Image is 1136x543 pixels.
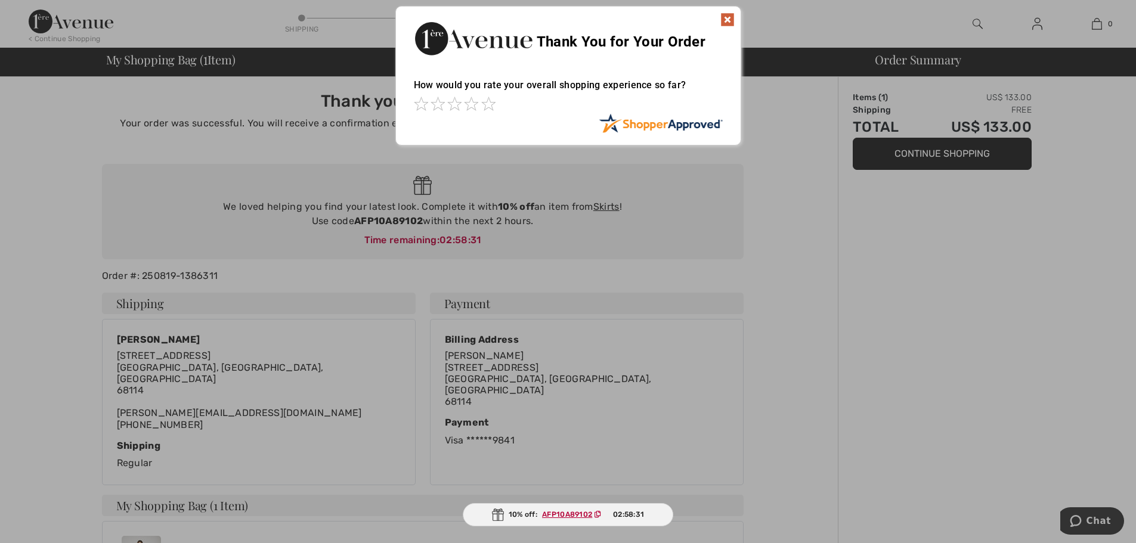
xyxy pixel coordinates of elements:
[414,67,723,113] div: How would you rate your overall shopping experience so far?
[537,33,705,50] span: Thank You for Your Order
[463,503,674,526] div: 10% off:
[492,508,504,521] img: Gift.svg
[542,510,592,519] ins: AFP10A89102
[414,18,533,58] img: Thank You for Your Order
[613,509,644,520] span: 02:58:31
[720,13,735,27] img: x
[26,8,51,19] span: Chat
